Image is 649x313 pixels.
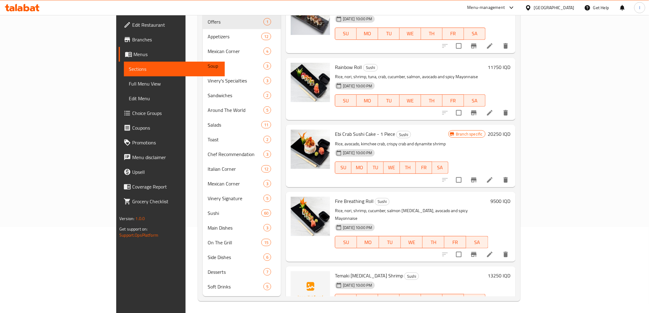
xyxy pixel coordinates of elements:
[464,294,486,306] button: SA
[208,180,263,187] span: Mexican Corner
[208,62,263,70] span: Soup
[132,21,220,29] span: Edit Restaurant
[359,238,376,247] span: MO
[452,40,465,52] span: Select to update
[335,140,448,148] p: Rice, avocado, kimchee crab, crispy crab and dynamite shrimp
[357,28,378,40] button: MO
[402,163,414,172] span: TH
[263,62,271,70] div: items
[467,296,483,304] span: SA
[418,163,430,172] span: FR
[421,294,443,306] button: TH
[338,29,354,38] span: SU
[424,296,440,304] span: TH
[264,254,271,260] span: 6
[203,176,281,191] div: Mexican Corner3
[486,176,493,184] a: Edit menu item
[491,197,511,205] h6: 9500 IQD
[486,251,493,258] a: Edit menu item
[261,121,271,128] div: items
[264,196,271,201] span: 5
[381,296,397,304] span: TU
[208,209,261,217] span: Sushi
[119,135,225,150] a: Promotions
[129,80,220,87] span: Full Menu View
[203,12,281,296] nav: Menu sections
[263,180,271,187] div: items
[208,195,263,202] div: Vinery Signature
[203,250,281,265] div: Side Dishes6
[208,239,261,246] span: On The Grill
[203,235,281,250] div: On The Grill15
[203,265,281,279] div: Desserts7
[452,248,465,261] span: Select to update
[335,28,357,40] button: SU
[262,166,271,172] span: 12
[132,124,220,132] span: Coupons
[291,63,330,102] img: Rainbow Roll
[264,48,271,54] span: 4
[208,165,261,173] span: Italian Corner
[464,28,486,40] button: SA
[445,96,462,105] span: FR
[340,150,374,156] span: [DATE] 10:00 PM
[357,236,379,248] button: MO
[435,163,446,172] span: SA
[264,151,271,157] span: 3
[335,236,357,248] button: SU
[340,282,374,288] span: [DATE] 10:00 PM
[291,271,330,311] img: Temaki Tartar Shrimp
[208,18,263,25] span: Offers
[424,96,440,105] span: TH
[402,296,419,304] span: WE
[264,284,271,290] span: 5
[416,162,432,174] button: FR
[119,120,225,135] a: Coupons
[263,224,271,231] div: items
[208,224,263,231] div: Main Dishes
[421,28,443,40] button: TH
[639,4,640,11] span: l
[263,18,271,25] div: items
[264,181,271,187] span: 3
[129,95,220,102] span: Edit Menu
[464,94,486,107] button: SA
[208,33,261,40] div: Appetizers
[467,39,481,53] button: Branch-specific-item
[384,162,400,174] button: WE
[208,268,263,276] div: Desserts
[124,76,225,91] a: Full Menu View
[400,294,421,306] button: WE
[335,294,357,306] button: SU
[386,163,397,172] span: WE
[203,103,281,117] div: Around The World5
[119,225,148,233] span: Get support on:
[208,136,263,143] span: Toast
[208,283,263,290] span: Soft Drinks
[454,131,485,137] span: Branch specific
[466,236,488,248] button: SA
[203,132,281,147] div: Toast2
[488,271,511,280] h6: 13250 IQD
[378,94,400,107] button: TU
[263,77,271,84] div: items
[340,16,374,22] span: [DATE] 10:00 PM
[208,77,263,84] div: Vinery's Specialties
[208,106,263,114] span: Around The World
[203,59,281,73] div: Soup3
[264,78,271,84] span: 3
[208,151,263,158] span: Chef Recommendation
[263,268,271,276] div: items
[263,48,271,55] div: items
[291,130,330,169] img: Ebi Crab Sushi Cake - 1 Piece
[263,254,271,261] div: items
[203,14,281,29] div: Offers1
[203,162,281,176] div: Italian Corner12
[452,106,465,119] span: Select to update
[119,32,225,47] a: Branches
[264,63,271,69] span: 3
[262,240,271,246] span: 15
